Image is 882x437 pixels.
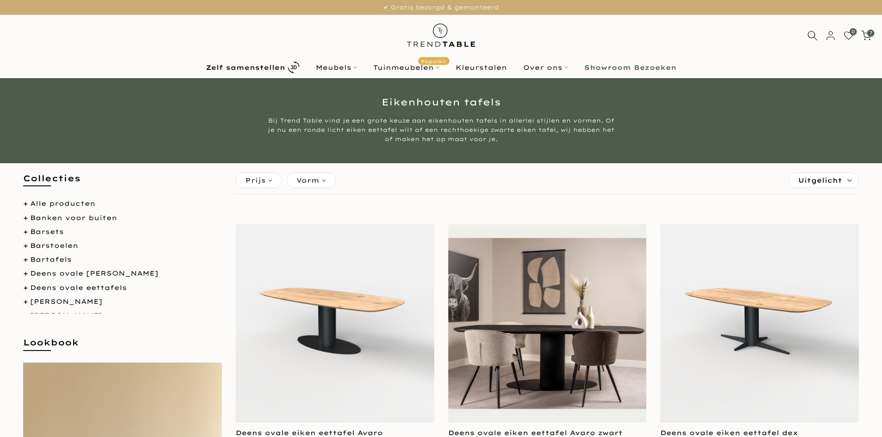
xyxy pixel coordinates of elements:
[23,337,222,357] h5: Lookbook
[660,429,798,437] a: Deens ovale eiken eettafel dex
[198,59,307,75] a: Zelf samenstellen
[206,64,285,71] b: Zelf samenstellen
[30,228,64,236] a: Barsets
[1,390,47,436] iframe: toggle-frame
[867,30,874,37] span: 7
[798,173,842,188] span: Uitgelicht
[30,214,117,222] a: Banken voor buiten
[584,64,676,71] b: Showroom Bezoeken
[30,311,102,320] a: [PERSON_NAME]
[30,199,95,208] a: Alle producten
[789,173,858,188] label: Sorteren:Uitgelicht
[12,2,870,12] p: ✔ Gratis bezorgd & gemonteerd
[236,429,383,437] a: Deens ovale eiken eettafel Avaro
[30,269,158,277] a: Deens ovale [PERSON_NAME]
[576,62,684,73] a: Showroom Bezoeken
[30,255,72,264] a: Bartafels
[418,57,450,65] span: Populair
[861,31,871,41] a: 7
[30,283,127,292] a: Deens ovale eettafels
[307,62,365,73] a: Meubels
[245,175,266,185] span: Prijs
[448,429,623,437] a: Deens ovale eiken eettafel Avaro zwart
[365,62,447,73] a: TuinmeubelenPopulair
[515,62,576,73] a: Over ons
[296,175,319,185] span: Vorm
[447,62,515,73] a: Kleurstalen
[268,116,615,144] div: Bij Trend Table vind je een grote keuze aan eikenhouten tafels in allerlei stijlen en vormen. Of ...
[400,15,482,56] img: trend-table
[844,31,854,41] a: 0
[30,241,78,250] a: Barstoelen
[23,172,222,193] h5: Collecties
[30,297,102,306] a: [PERSON_NAME]
[170,98,712,107] h1: Eikenhouten tafels
[850,28,857,35] span: 0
